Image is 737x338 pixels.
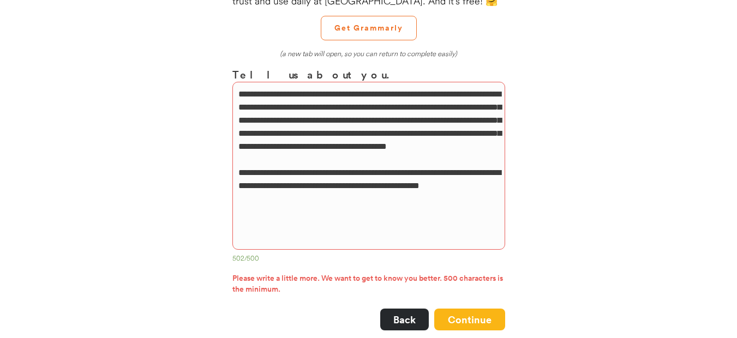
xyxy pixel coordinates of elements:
button: Continue [434,309,505,330]
em: (a new tab will open, so you can return to complete easily) [280,49,457,58]
button: Get Grammarly [321,16,417,40]
div: Please write a little more. We want to get to know you better. 500 characters is the minimum. [232,273,505,298]
div: 502/500 [232,254,505,265]
button: Back [380,309,429,330]
h3: Tell us about you. [232,67,505,82]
